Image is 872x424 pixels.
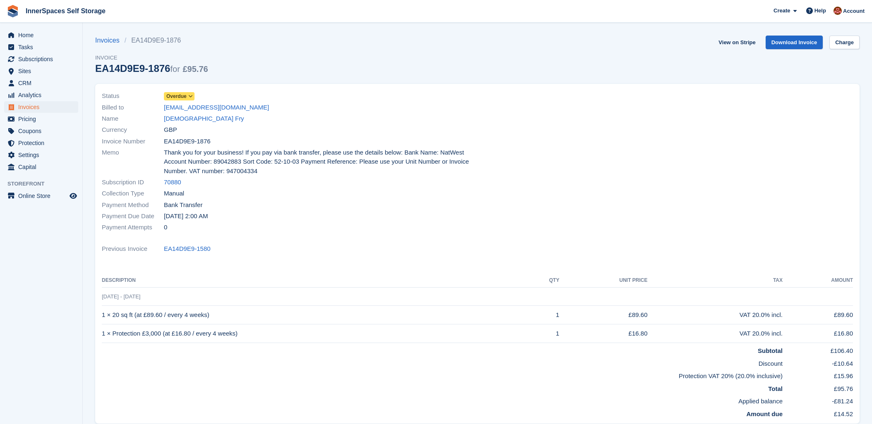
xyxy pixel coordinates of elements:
td: £95.76 [783,381,853,394]
span: Pricing [18,113,68,125]
a: menu [4,137,78,149]
span: for [170,64,180,74]
th: Unit Price [559,274,647,287]
span: Analytics [18,89,68,101]
span: CRM [18,77,68,89]
a: menu [4,190,78,202]
span: Online Store [18,190,68,202]
a: 70880 [164,178,181,187]
a: menu [4,113,78,125]
th: Amount [783,274,853,287]
span: Thank you for your business! If you pay via bank transfer, please use the details below: Bank Nam... [164,148,473,176]
span: GBP [164,125,177,135]
a: menu [4,101,78,113]
a: [DEMOGRAPHIC_DATA] Fry [164,114,244,124]
a: menu [4,65,78,77]
span: Invoice Number [102,137,164,146]
th: Description [102,274,527,287]
th: QTY [527,274,559,287]
strong: Subtotal [758,347,783,354]
a: EA14D9E9-1580 [164,244,211,254]
td: 1 × Protection £3,000 (at £16.80 / every 4 weeks) [102,324,527,343]
a: menu [4,77,78,89]
span: Previous Invoice [102,244,164,254]
span: Name [102,114,164,124]
span: Tasks [18,41,68,53]
th: Tax [648,274,783,287]
span: Manual [164,189,184,198]
div: VAT 20.0% incl. [648,310,783,320]
strong: Total [768,385,783,392]
span: Bank Transfer [164,200,202,210]
div: VAT 20.0% incl. [648,329,783,338]
span: Currency [102,125,164,135]
td: Protection VAT 20% (20.0% inclusive) [102,368,783,381]
td: £89.60 [559,306,647,324]
span: Payment Attempts [102,223,164,232]
span: Account [843,7,865,15]
img: Abby Tilley [834,7,842,15]
td: 1 [527,306,559,324]
span: Invoice [95,54,208,62]
a: Invoices [95,36,125,45]
span: Payment Due Date [102,212,164,221]
strong: Amount due [747,410,783,417]
span: [DATE] - [DATE] [102,293,140,300]
span: Create [774,7,790,15]
td: £106.40 [783,343,853,356]
span: Capital [18,161,68,173]
img: stora-icon-8386f47178a22dfd0bd8f6a31ec36ba5ce8667c1dd55bd0f319d3a0aa187defe.svg [7,5,19,17]
td: Discount [102,356,783,369]
span: Status [102,91,164,101]
td: £16.80 [559,324,647,343]
a: InnerSpaces Self Storage [22,4,109,18]
a: View on Stripe [715,36,759,49]
a: Charge [829,36,860,49]
span: EA14D9E9-1876 [164,137,211,146]
span: Subscription ID [102,178,164,187]
td: £16.80 [783,324,853,343]
a: menu [4,161,78,173]
a: menu [4,41,78,53]
span: 0 [164,223,167,232]
a: menu [4,149,78,161]
td: £14.52 [783,406,853,419]
td: £89.60 [783,306,853,324]
time: 2025-08-03 01:00:00 UTC [164,212,208,221]
nav: breadcrumbs [95,36,208,45]
span: Home [18,29,68,41]
span: Payment Method [102,200,164,210]
span: Invoices [18,101,68,113]
div: EA14D9E9-1876 [95,63,208,74]
span: £95.76 [183,64,208,74]
a: Preview store [68,191,78,201]
a: Overdue [164,91,195,101]
a: Download Invoice [766,36,823,49]
td: 1 [527,324,559,343]
span: Subscriptions [18,53,68,65]
a: menu [4,89,78,101]
span: Coupons [18,125,68,137]
a: menu [4,53,78,65]
td: 1 × 20 sq ft (at £89.60 / every 4 weeks) [102,306,527,324]
a: [EMAIL_ADDRESS][DOMAIN_NAME] [164,103,269,112]
span: Protection [18,137,68,149]
span: Billed to [102,103,164,112]
span: Sites [18,65,68,77]
a: menu [4,125,78,137]
td: -£81.24 [783,393,853,406]
span: Overdue [166,93,187,100]
td: £15.96 [783,368,853,381]
span: Help [814,7,826,15]
span: Settings [18,149,68,161]
span: Memo [102,148,164,176]
td: Applied balance [102,393,783,406]
a: menu [4,29,78,41]
td: -£10.64 [783,356,853,369]
span: Collection Type [102,189,164,198]
span: Storefront [7,180,82,188]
